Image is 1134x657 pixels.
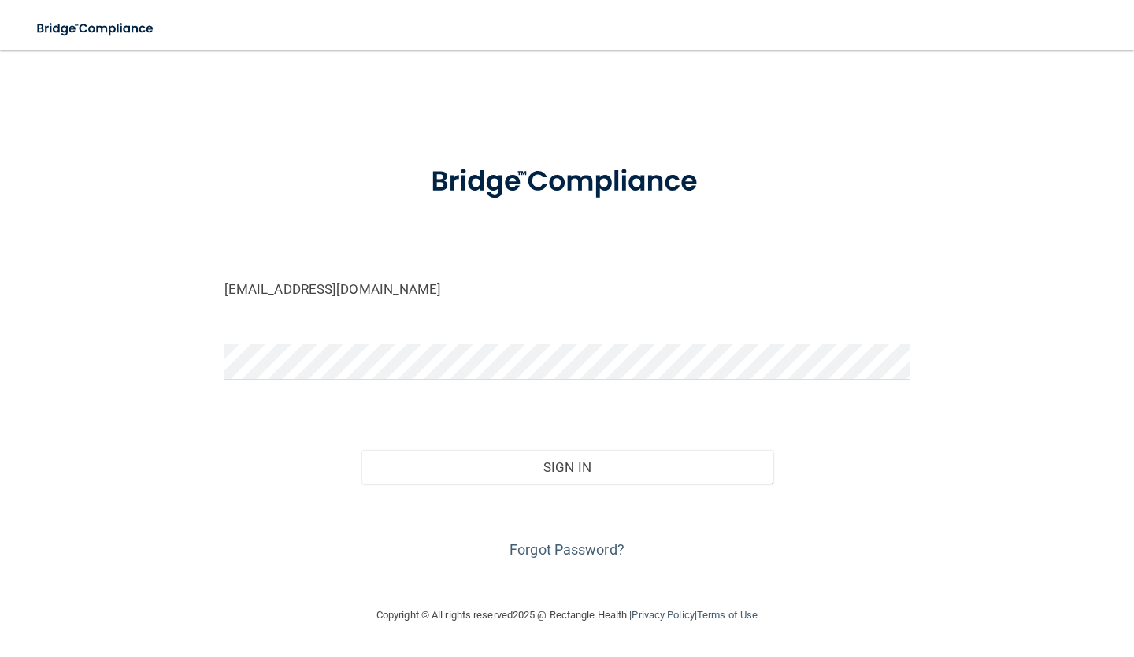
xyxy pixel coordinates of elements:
[697,609,758,621] a: Terms of Use
[510,541,624,558] a: Forgot Password?
[24,13,169,45] img: bridge_compliance_login_screen.278c3ca4.svg
[361,450,773,484] button: Sign In
[224,271,910,306] input: Email
[280,590,854,640] div: Copyright © All rights reserved 2025 @ Rectangle Health | |
[402,145,732,219] img: bridge_compliance_login_screen.278c3ca4.svg
[632,609,694,621] a: Privacy Policy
